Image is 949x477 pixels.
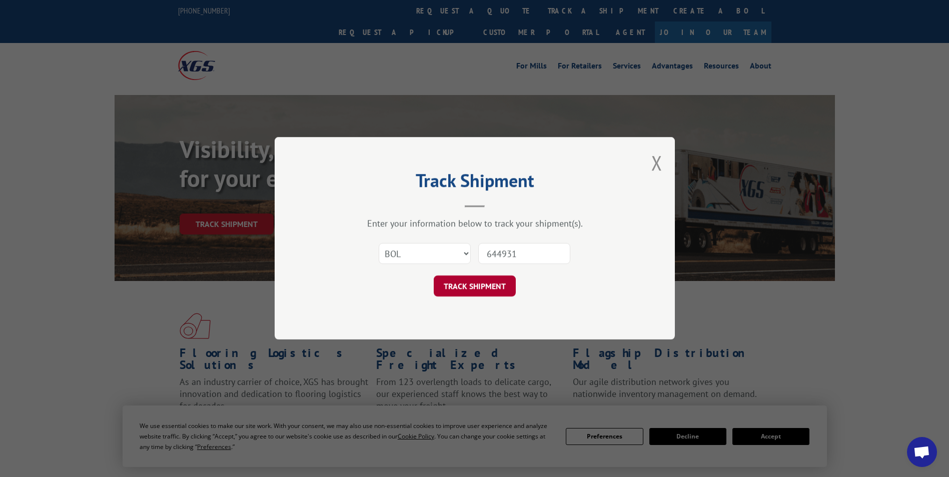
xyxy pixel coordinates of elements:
button: TRACK SHIPMENT [434,276,516,297]
div: Enter your information below to track your shipment(s). [325,218,625,229]
h2: Track Shipment [325,173,625,192]
a: Open chat [907,437,937,467]
input: Number(s) [478,243,570,264]
button: Close modal [651,149,662,176]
